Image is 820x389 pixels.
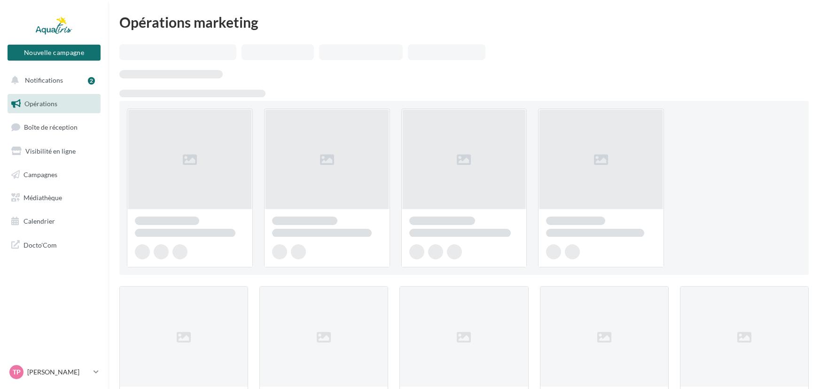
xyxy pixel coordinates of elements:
a: Opérations [6,94,102,114]
span: Médiathèque [23,194,62,202]
span: Calendrier [23,217,55,225]
span: Boîte de réception [24,123,78,131]
a: Calendrier [6,211,102,231]
span: Opérations [24,100,57,108]
span: Docto'Com [23,239,57,251]
div: 2 [88,77,95,85]
p: [PERSON_NAME] [27,367,90,377]
a: Docto'Com [6,235,102,255]
a: Visibilité en ligne [6,141,102,161]
a: TP [PERSON_NAME] [8,363,101,381]
a: Boîte de réception [6,117,102,137]
button: Notifications 2 [6,70,99,90]
span: Visibilité en ligne [25,147,76,155]
a: Médiathèque [6,188,102,208]
div: Opérations marketing [119,15,809,29]
span: Notifications [25,76,63,84]
span: TP [13,367,21,377]
a: Campagnes [6,165,102,185]
span: Campagnes [23,170,57,178]
button: Nouvelle campagne [8,45,101,61]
